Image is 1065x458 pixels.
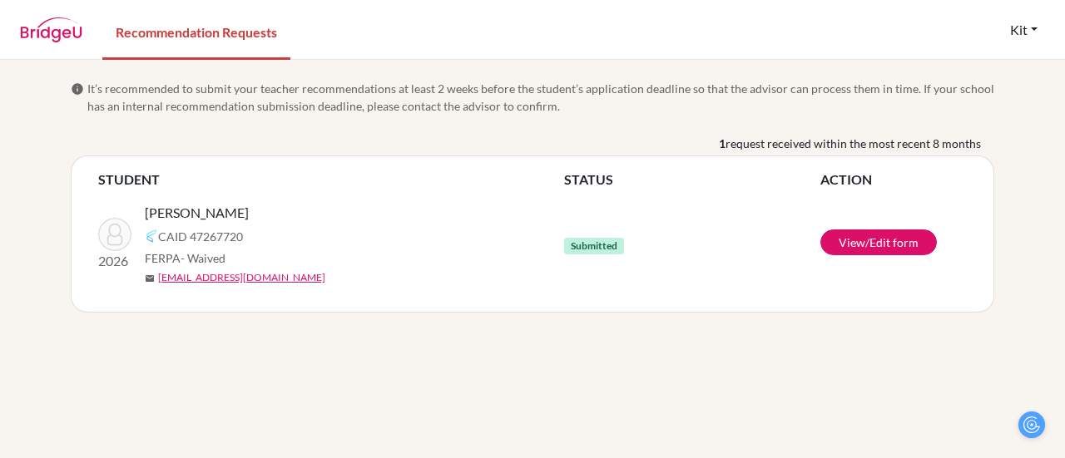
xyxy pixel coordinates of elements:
[158,228,243,245] span: CAID 47267720
[20,17,82,42] img: BridgeU logo
[719,135,726,152] b: 1
[98,170,564,190] th: STUDENT
[564,170,820,190] th: STATUS
[158,270,325,285] a: [EMAIL_ADDRESS][DOMAIN_NAME]
[145,249,225,267] span: FERPA
[145,229,158,243] img: Common App logo
[102,2,290,60] a: Recommendation Requests
[87,80,994,115] span: It’s recommended to submit your teacher recommendations at least 2 weeks before the student’s app...
[820,170,967,190] th: ACTION
[98,251,131,271] p: 2026
[145,203,249,223] span: [PERSON_NAME]
[181,251,225,265] span: - Waived
[820,229,937,255] a: View/Edit form
[726,135,981,152] span: request received within the most recent 8 months
[71,82,84,96] span: info
[98,218,131,251] img: Lee, Yewon
[1003,14,1045,46] button: Kit
[564,238,624,254] span: Submitted
[145,273,155,283] span: mail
